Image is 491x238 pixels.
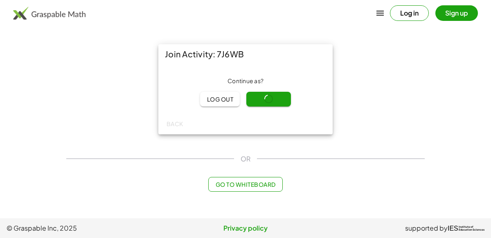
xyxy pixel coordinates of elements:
span: Go to Whiteboard [215,181,275,188]
button: Go to Whiteboard [208,177,282,192]
span: IES [448,224,458,232]
a: Privacy policy [166,223,325,233]
div: Continue as ? [165,77,326,85]
button: Log out [200,92,240,107]
span: Log out [207,95,233,103]
span: Institute of Education Sciences [459,226,484,231]
button: Log in [390,5,429,21]
a: IESInstitute ofEducation Sciences [448,223,484,233]
span: © Graspable Inc, 2025 [7,223,166,233]
button: Sign up [435,5,478,21]
span: supported by [405,223,448,233]
span: OR [241,154,250,164]
div: Join Activity: 7J6WB [158,44,333,64]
